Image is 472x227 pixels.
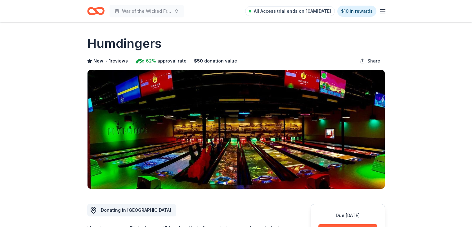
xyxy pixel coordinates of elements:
[337,6,376,17] a: $10 in rewards
[110,5,184,17] button: War of the Wicked Friendly 10uC
[254,7,331,15] span: All Access trial ends on 10AM[DATE]
[194,57,203,65] span: $ 50
[105,58,107,63] span: •
[87,4,105,18] a: Home
[88,70,385,189] img: Image for Humdingers
[87,35,162,52] h1: Humdingers
[122,7,172,15] span: War of the Wicked Friendly 10uC
[318,212,377,219] div: Due [DATE]
[367,57,380,65] span: Share
[157,57,187,65] span: approval rate
[355,55,385,67] button: Share
[146,57,156,65] span: 62%
[109,57,128,65] button: 1reviews
[204,57,237,65] span: donation value
[93,57,103,65] span: New
[101,207,171,213] span: Donating in [GEOGRAPHIC_DATA]
[245,6,335,16] a: All Access trial ends on 10AM[DATE]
